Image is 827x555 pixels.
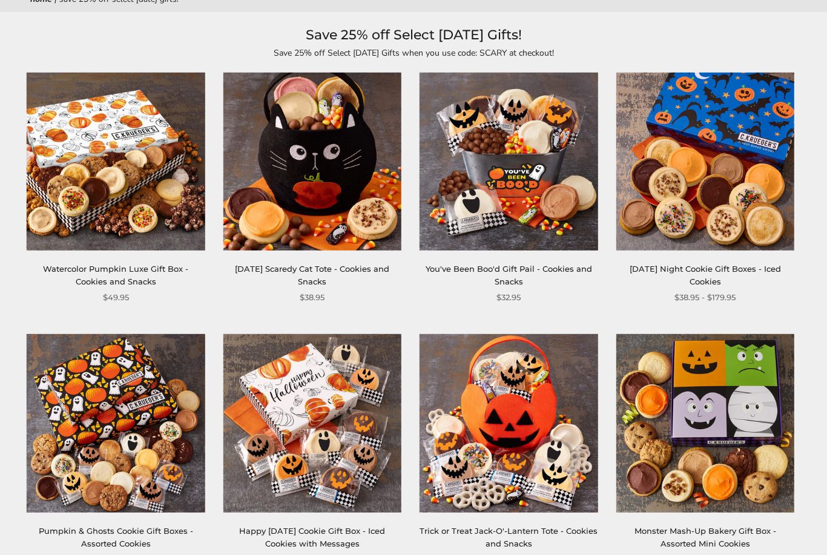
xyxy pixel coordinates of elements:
span: $38.95 [300,292,325,304]
img: Halloween Scaredy Cat Tote - Cookies and Snacks [223,73,401,251]
img: Trick or Treat Jack-O'-Lantern Tote - Cookies and Snacks [420,335,598,513]
img: Watercolor Pumpkin Luxe Gift Box - Cookies and Snacks [27,73,205,251]
a: Monster Mash-Up Bakery Gift Box - Assorted Mini Cookies [634,527,776,549]
img: Happy Halloween Cookie Gift Box - Iced Cookies with Messages [223,335,401,513]
a: [DATE] Scaredy Cat Tote - Cookies and Snacks [235,264,389,287]
iframe: Sign Up via Text for Offers [10,509,125,545]
span: $38.95 - $179.95 [674,292,736,304]
h1: Save 25% off Select [DATE] Gifts! [48,25,779,47]
a: Watercolor Pumpkin Luxe Gift Box - Cookies and Snacks [43,264,188,287]
a: You've Been Boo'd Gift Pail - Cookies and Snacks [426,264,592,287]
p: Save 25% off Select [DATE] Gifts when you use code: SCARY at checkout! [135,47,692,61]
a: Happy [DATE] Cookie Gift Box - Iced Cookies with Messages [239,527,385,549]
a: Trick or Treat Jack-O'-Lantern Tote - Cookies and Snacks [420,527,598,549]
img: Halloween Night Cookie Gift Boxes - Iced Cookies [616,73,794,251]
span: $49.95 [103,292,129,304]
a: [DATE] Night Cookie Gift Boxes - Iced Cookies [630,264,781,287]
span: $32.95 [496,292,521,304]
img: Monster Mash-Up Bakery Gift Box - Assorted Mini Cookies [616,335,794,513]
img: Pumpkin & Ghosts Cookie Gift Boxes - Assorted Cookies [27,335,205,513]
img: You've Been Boo'd Gift Pail - Cookies and Snacks [420,73,598,251]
